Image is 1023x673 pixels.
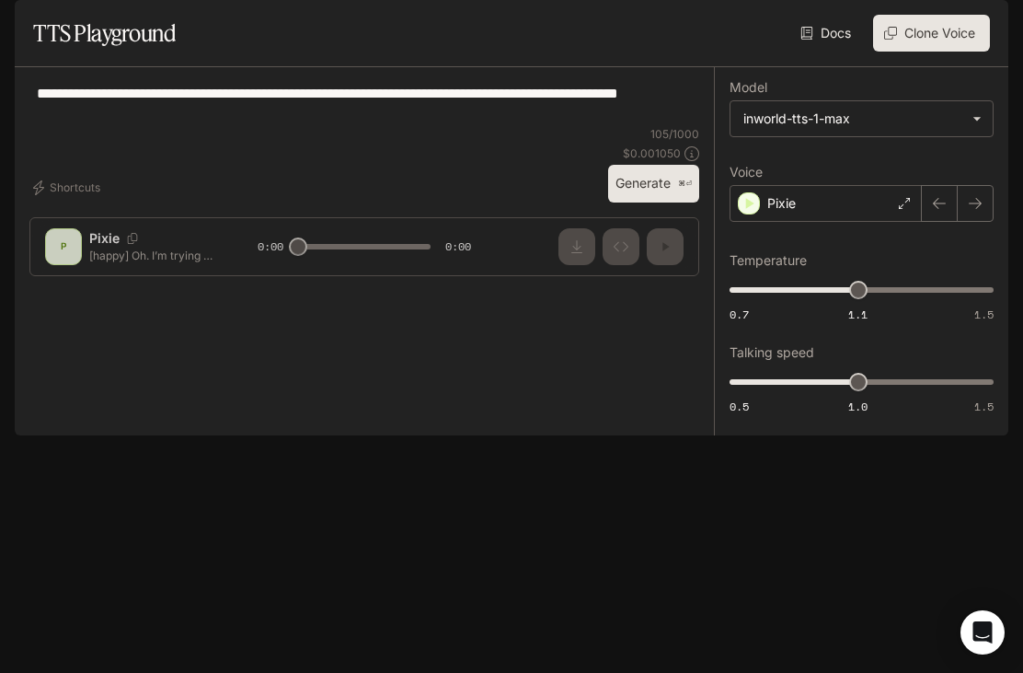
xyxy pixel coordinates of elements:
[650,126,699,142] p: 105 / 1000
[623,145,681,161] p: $ 0.001050
[14,9,47,42] button: open drawer
[730,101,993,136] div: inworld-tts-1-max
[797,15,858,52] a: Docs
[730,81,767,94] p: Model
[873,15,990,52] button: Clone Voice
[767,194,796,213] p: Pixie
[974,399,994,414] span: 1.5
[848,399,868,414] span: 1.0
[730,399,749,414] span: 0.5
[743,110,963,128] div: inworld-tts-1-max
[730,307,749,322] span: 0.7
[848,307,868,322] span: 1.1
[960,610,1005,655] div: Open Intercom Messenger
[730,254,807,267] p: Temperature
[29,173,108,203] button: Shortcuts
[974,307,994,322] span: 1.5
[33,15,176,52] h1: TTS Playground
[678,179,692,190] p: ⌘⏎
[608,165,699,203] button: Generate⌘⏎
[730,346,814,359] p: Talking speed
[730,166,763,179] p: Voice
